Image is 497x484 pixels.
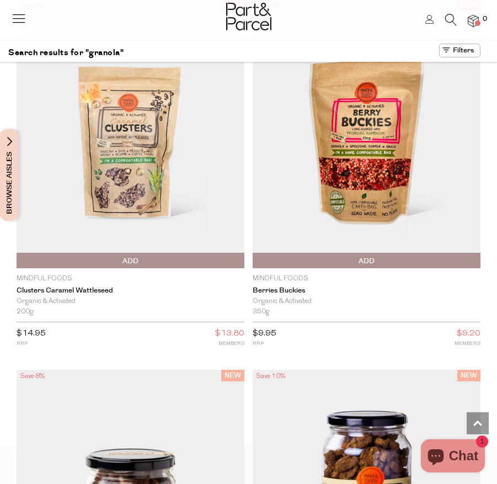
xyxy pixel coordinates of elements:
[253,329,276,338] span: $9.95
[17,286,244,295] a: Clusters Caramel Wattleseed
[17,253,244,268] button: Add To Parcel
[468,15,479,26] a: 0
[253,286,480,295] a: Berries Buckies
[17,296,244,307] div: Organic & Activated
[457,370,480,381] span: NEW
[418,439,488,475] inbox-online-store-chat: Shopify online store chat
[3,129,15,221] span: Browse Aisles
[253,274,480,284] p: Mindful Foods
[17,307,34,317] span: 200g
[17,370,48,383] div: Save 8%
[226,3,271,30] img: Part&Parcel
[215,339,244,348] small: MEMBERS
[8,44,124,62] h1: Search results for "granola"
[17,329,46,338] span: $14.95
[253,339,276,348] small: RRP
[221,370,244,381] span: NEW
[253,253,480,268] button: Add To Parcel
[457,327,480,341] span: $9.20
[480,14,490,24] span: 0
[253,307,270,317] span: 350g
[455,339,480,348] small: MEMBERS
[17,274,244,284] p: Mindful Foods
[17,339,46,348] small: RRP
[253,370,288,383] div: Save 10%
[253,296,480,307] div: Organic & Activated
[215,327,244,341] span: $13.80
